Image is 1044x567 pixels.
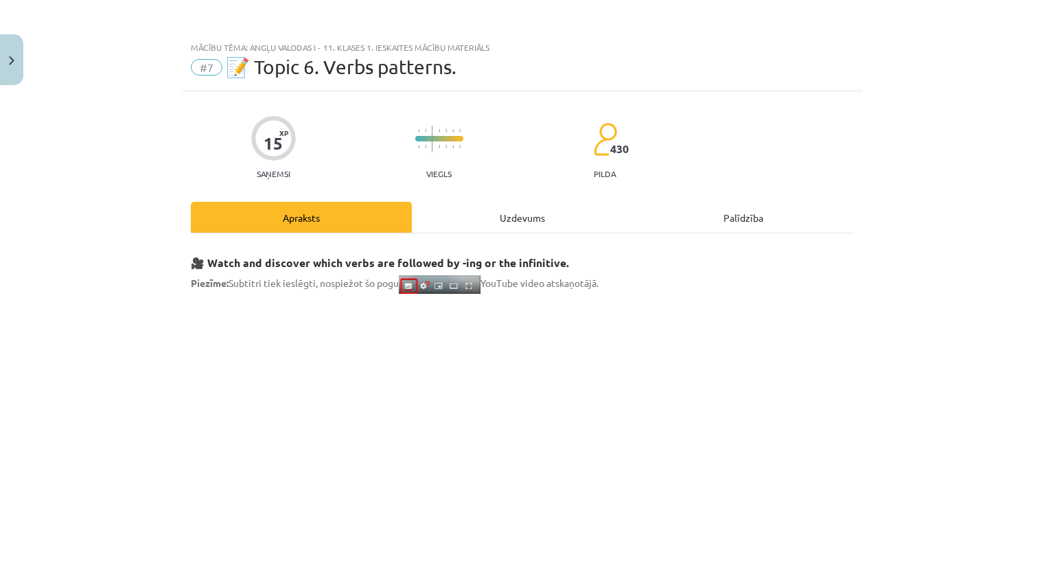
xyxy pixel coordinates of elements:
[426,169,452,178] p: Viegls
[425,129,426,132] img: icon-short-line-57e1e144782c952c97e751825c79c345078a6d821885a25fce030b3d8c18986b.svg
[593,122,617,157] img: students-c634bb4e5e11cddfef0936a35e636f08e4e9abd3cc4e673bd6f9a4125e45ecb1.svg
[445,129,447,132] img: icon-short-line-57e1e144782c952c97e751825c79c345078a6d821885a25fce030b3d8c18986b.svg
[594,169,616,178] p: pilda
[191,43,854,52] div: Mācību tēma: Angļu valodas i - 11. klases 1. ieskaites mācību materiāls
[418,145,419,148] img: icon-short-line-57e1e144782c952c97e751825c79c345078a6d821885a25fce030b3d8c18986b.svg
[633,202,854,233] div: Palīdzība
[452,145,454,148] img: icon-short-line-57e1e144782c952c97e751825c79c345078a6d821885a25fce030b3d8c18986b.svg
[459,129,461,132] img: icon-short-line-57e1e144782c952c97e751825c79c345078a6d821885a25fce030b3d8c18986b.svg
[191,277,229,289] strong: Piezīme:
[251,169,296,178] p: Saņemsi
[425,145,426,148] img: icon-short-line-57e1e144782c952c97e751825c79c345078a6d821885a25fce030b3d8c18986b.svg
[264,134,283,153] div: 15
[418,129,419,132] img: icon-short-line-57e1e144782c952c97e751825c79c345078a6d821885a25fce030b3d8c18986b.svg
[439,145,440,148] img: icon-short-line-57e1e144782c952c97e751825c79c345078a6d821885a25fce030b3d8c18986b.svg
[9,56,14,65] img: icon-close-lesson-0947bae3869378f0d4975bcd49f059093ad1ed9edebbc8119c70593378902aed.svg
[452,129,454,132] img: icon-short-line-57e1e144782c952c97e751825c79c345078a6d821885a25fce030b3d8c18986b.svg
[610,143,629,155] span: 430
[432,126,433,152] img: icon-long-line-d9ea69661e0d244f92f715978eff75569469978d946b2353a9bb055b3ed8787d.svg
[191,202,412,233] div: Apraksts
[191,59,222,76] span: #7
[439,129,440,132] img: icon-short-line-57e1e144782c952c97e751825c79c345078a6d821885a25fce030b3d8c18986b.svg
[412,202,633,233] div: Uzdevums
[279,129,288,137] span: XP
[191,255,569,270] strong: 🎥 Watch and discover which verbs are followed by -ing or the infinitive.
[445,145,447,148] img: icon-short-line-57e1e144782c952c97e751825c79c345078a6d821885a25fce030b3d8c18986b.svg
[191,277,599,289] span: Subtitri tiek ieslēgti, nospiežot šo pogu YouTube video atskaņotājā.
[459,145,461,148] img: icon-short-line-57e1e144782c952c97e751825c79c345078a6d821885a25fce030b3d8c18986b.svg
[226,56,456,78] span: 📝 Topic 6. Verbs patterns.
